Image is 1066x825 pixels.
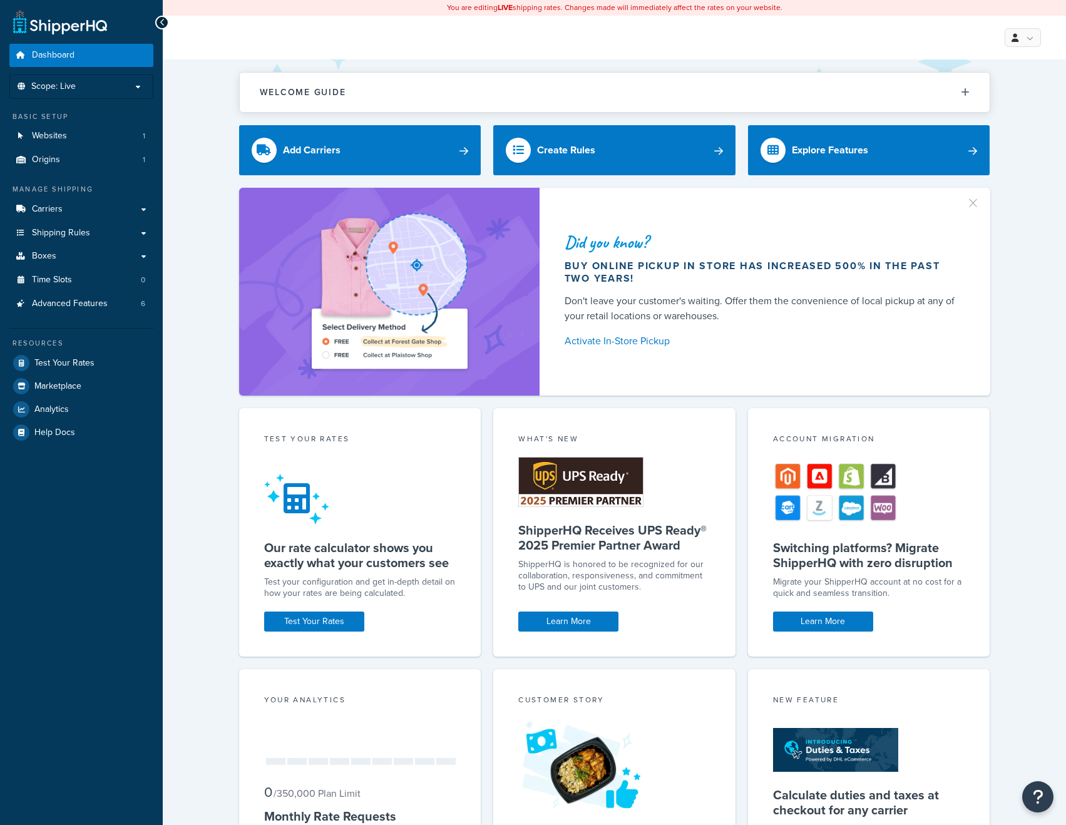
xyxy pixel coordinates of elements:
[34,358,95,369] span: Test Your Rates
[9,222,153,245] a: Shipping Rules
[32,50,74,61] span: Dashboard
[264,540,456,570] h5: Our rate calculator shows you exactly what your customers see
[143,131,145,141] span: 1
[773,576,965,599] div: Migrate your ShipperHQ account at no cost for a quick and seamless transition.
[773,540,965,570] h5: Switching platforms? Migrate ShipperHQ with zero disruption
[264,809,456,824] h5: Monthly Rate Requests
[9,245,153,268] a: Boxes
[792,141,868,159] div: Explore Features
[283,141,341,159] div: Add Carriers
[9,44,153,67] a: Dashboard
[9,292,153,315] li: Advanced Features
[34,404,69,415] span: Analytics
[239,125,481,175] a: Add Carriers
[32,155,60,165] span: Origins
[9,125,153,148] a: Websites1
[32,299,108,309] span: Advanced Features
[264,782,272,802] span: 0
[264,433,456,448] div: Test your rates
[773,612,873,632] a: Learn More
[9,398,153,421] a: Analytics
[565,294,960,324] div: Don't leave your customer's waiting. Offer them the convenience of local pickup at any of your re...
[34,428,75,438] span: Help Docs
[518,433,710,448] div: What's New
[264,612,364,632] a: Test Your Rates
[773,433,965,448] div: Account Migration
[518,523,710,553] h5: ShipperHQ Receives UPS Ready® 2025 Premier Partner Award
[9,148,153,172] li: Origins
[9,269,153,292] a: Time Slots0
[9,198,153,221] a: Carriers
[9,352,153,374] a: Test Your Rates
[260,88,346,97] h2: Welcome Guide
[9,292,153,315] a: Advanced Features6
[773,694,965,709] div: New Feature
[9,125,153,148] li: Websites
[9,421,153,444] a: Help Docs
[141,275,145,285] span: 0
[9,338,153,349] div: Resources
[9,375,153,397] a: Marketplace
[31,81,76,92] span: Scope: Live
[565,332,960,350] a: Activate In-Store Pickup
[518,612,618,632] a: Learn More
[264,576,456,599] div: Test your configuration and get in-depth detail on how your rates are being calculated.
[1022,781,1053,812] button: Open Resource Center
[32,131,67,141] span: Websites
[537,141,595,159] div: Create Rules
[565,233,960,251] div: Did you know?
[32,204,63,215] span: Carriers
[9,148,153,172] a: Origins1
[141,299,145,309] span: 6
[773,787,965,817] h5: Calculate duties and taxes at checkout for any carrier
[518,694,710,709] div: Customer Story
[9,269,153,292] li: Time Slots
[276,207,503,377] img: ad-shirt-map-b0359fc47e01cab431d101c4b569394f6a03f54285957d908178d52f29eb9668.png
[34,381,81,392] span: Marketplace
[274,786,361,801] small: / 350,000 Plan Limit
[240,73,990,112] button: Welcome Guide
[565,260,960,285] div: Buy online pickup in store has increased 500% in the past two years!
[498,2,513,13] b: LIVE
[9,111,153,122] div: Basic Setup
[9,184,153,195] div: Manage Shipping
[493,125,735,175] a: Create Rules
[32,228,90,238] span: Shipping Rules
[32,251,56,262] span: Boxes
[32,275,72,285] span: Time Slots
[748,125,990,175] a: Explore Features
[143,155,145,165] span: 1
[264,694,456,709] div: Your Analytics
[518,559,710,593] p: ShipperHQ is honored to be recognized for our collaboration, responsiveness, and commitment to UP...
